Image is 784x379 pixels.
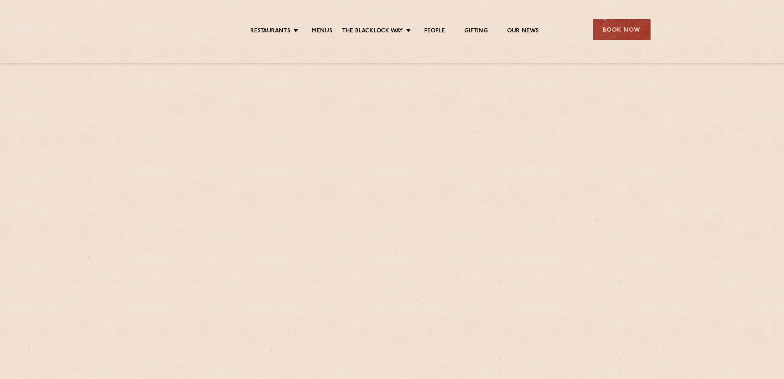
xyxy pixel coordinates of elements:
div: Book Now [593,19,651,40]
a: The Blacklock Way [342,27,403,36]
a: Menus [312,27,332,36]
a: Gifting [464,27,487,36]
a: People [424,27,445,36]
a: Our News [507,27,539,36]
img: svg%3E [134,7,201,52]
a: Restaurants [250,27,290,36]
